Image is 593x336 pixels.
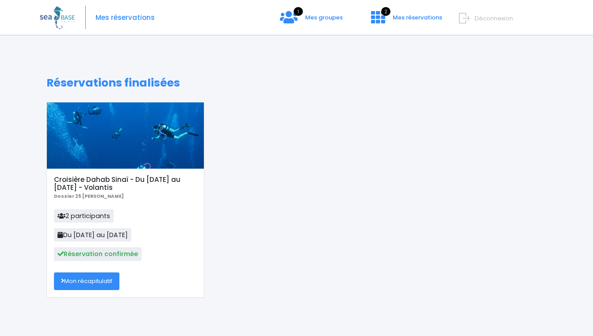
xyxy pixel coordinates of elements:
[54,272,119,290] a: Mon récapitulatif
[54,209,114,223] span: 2 participants
[364,16,448,25] a: 2 Mes réservations
[54,228,131,242] span: Du [DATE] au [DATE]
[46,76,547,90] h1: Réservations finalisées
[294,7,303,16] span: 1
[393,13,442,22] span: Mes réservations
[305,13,343,22] span: Mes groupes
[54,193,124,200] b: Dossier 25 [PERSON_NAME]
[381,7,390,16] span: 2
[474,14,513,23] span: Déconnexion
[273,16,350,25] a: 1 Mes groupes
[54,176,196,192] h5: Croisière Dahab Sinaï - Du [DATE] au [DATE] - Volantis
[54,247,142,260] span: Réservation confirmée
